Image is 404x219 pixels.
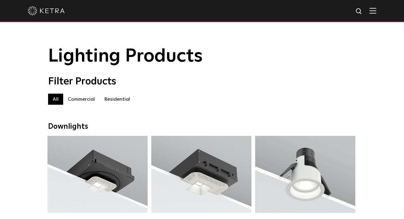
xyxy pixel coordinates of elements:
[63,94,100,105] label: Commercial
[28,6,65,15] img: ketra-logo-2019-white
[355,8,363,15] img: search icon
[48,76,356,87] div: Filter Products
[48,94,63,105] label: All
[369,8,376,14] img: Hamburger%20Nav.svg
[100,94,135,105] label: Residential
[48,47,203,66] span: Lighting Products
[48,122,356,131] div: Downlights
